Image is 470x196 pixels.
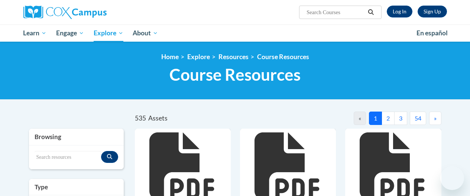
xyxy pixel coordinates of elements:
button: 3 [394,112,407,125]
button: 54 [410,112,426,125]
a: Explore [187,53,210,61]
a: Learn [19,25,52,42]
a: En español [412,25,453,41]
span: Course Resources [169,65,301,84]
span: Assets [148,114,168,122]
a: Home [161,53,179,61]
h3: Type [35,183,118,192]
button: Next [429,112,441,125]
span: Engage [56,29,84,38]
span: Learn [23,29,46,38]
button: Search resources [101,151,118,163]
a: Explore [89,25,128,42]
a: Register [418,6,447,17]
a: Engage [51,25,89,42]
span: 535 [135,114,146,122]
span: » [434,115,437,122]
input: Search resources [35,151,101,164]
input: Search Courses [306,8,365,17]
div: Main menu [18,25,453,42]
h3: Browsing [35,132,118,141]
span: Explore [94,29,123,38]
nav: Pagination Navigation [288,112,441,125]
a: Course Resources [257,53,309,61]
span: About [133,29,158,38]
iframe: Button to launch messaging window [440,166,464,190]
span: En español [416,29,448,37]
a: Log In [387,6,412,17]
button: 2 [382,112,395,125]
button: Search [365,8,376,17]
img: Cox Campus [23,6,107,19]
a: About [128,25,163,42]
a: Cox Campus [23,6,157,19]
button: 1 [369,112,382,125]
a: Resources [218,53,249,61]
